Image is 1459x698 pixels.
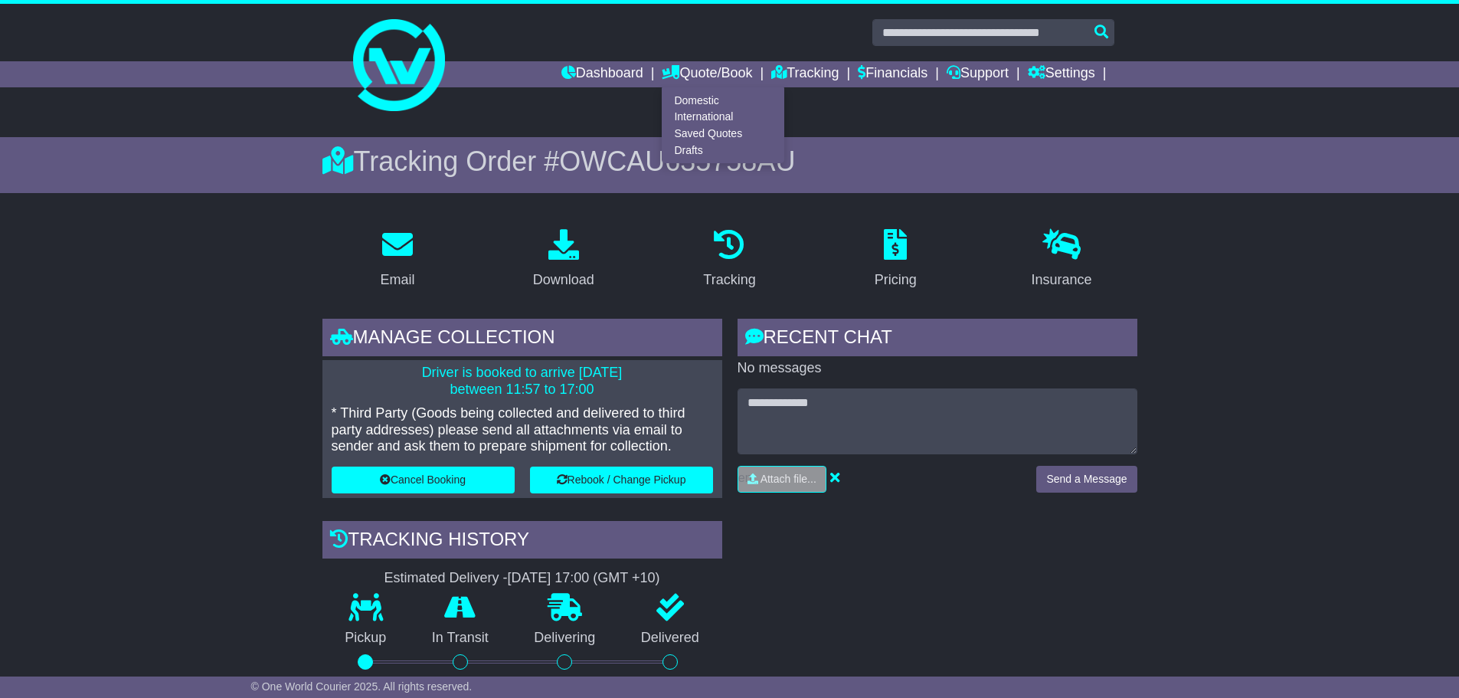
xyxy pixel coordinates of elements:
[523,224,604,296] a: Download
[332,467,515,493] button: Cancel Booking
[662,92,783,109] a: Domestic
[662,109,783,126] a: International
[1028,61,1095,87] a: Settings
[738,319,1137,360] div: RECENT CHAT
[322,145,1137,178] div: Tracking Order #
[332,365,713,398] p: Driver is booked to arrive [DATE] between 11:57 to 17:00
[618,630,722,647] p: Delivered
[380,270,414,290] div: Email
[703,270,755,290] div: Tracking
[875,270,917,290] div: Pricing
[662,126,783,143] a: Saved Quotes
[738,360,1137,377] p: No messages
[662,142,783,159] a: Drafts
[251,680,473,693] span: © One World Courier 2025. All rights reserved.
[771,61,839,87] a: Tracking
[533,270,594,290] div: Download
[322,630,410,647] p: Pickup
[559,146,795,177] span: OWCAU635758AU
[1036,466,1137,493] button: Send a Message
[858,61,927,87] a: Financials
[561,61,643,87] a: Dashboard
[322,521,722,562] div: Tracking history
[865,224,927,296] a: Pricing
[662,61,752,87] a: Quote/Book
[508,570,660,587] div: [DATE] 17:00 (GMT +10)
[332,405,713,455] p: * Third Party (Goods being collected and delivered to third party addresses) please send all atta...
[322,570,722,587] div: Estimated Delivery -
[1032,270,1092,290] div: Insurance
[693,224,765,296] a: Tracking
[322,319,722,360] div: Manage collection
[1022,224,1102,296] a: Insurance
[530,467,713,493] button: Rebook / Change Pickup
[662,87,784,163] div: Quote/Book
[947,61,1009,87] a: Support
[512,630,619,647] p: Delivering
[370,224,424,296] a: Email
[409,630,512,647] p: In Transit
